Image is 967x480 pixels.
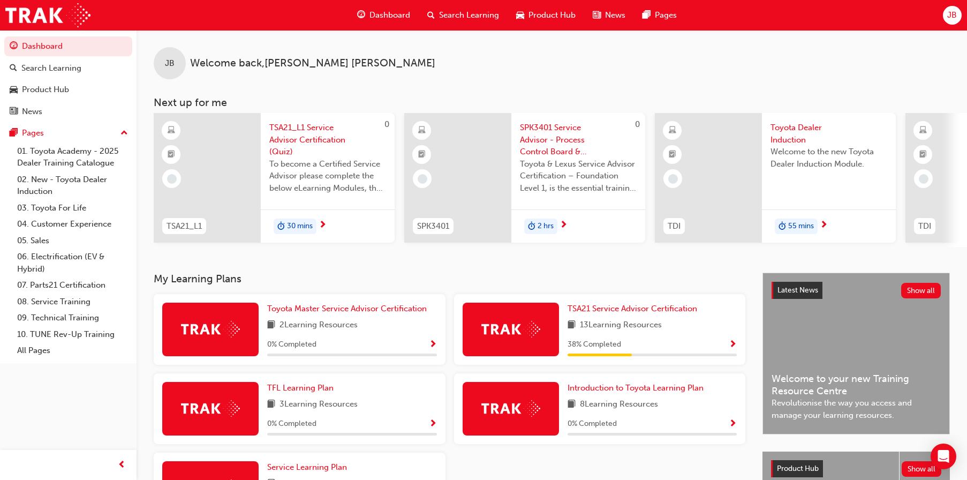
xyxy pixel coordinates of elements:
span: JB [165,57,175,70]
a: 03. Toyota For Life [13,200,132,216]
span: guage-icon [357,9,365,22]
span: learningResourceType_ELEARNING-icon [919,124,927,138]
span: learningResourceType_ELEARNING-icon [168,124,175,138]
span: search-icon [427,9,435,22]
a: Search Learning [4,58,132,78]
span: 8 Learning Resources [580,398,658,411]
a: News [4,102,132,122]
a: 05. Sales [13,232,132,249]
span: TSA21_L1 Service Advisor Certification (Quiz) [269,122,386,158]
span: up-icon [120,126,128,140]
span: next-icon [319,221,327,230]
span: car-icon [516,9,524,22]
a: Dashboard [4,36,132,56]
span: SPK3401 Service Advisor - Process Control Board & Repair Order (eLearning) [520,122,637,158]
span: Welcome to the new Toyota Dealer Induction Module. [770,146,887,170]
button: Pages [4,123,132,143]
button: Show all [901,283,941,298]
span: Product Hub [528,9,576,21]
div: News [22,106,42,118]
span: booktick-icon [919,148,927,162]
span: learningResourceType_ELEARNING-icon [418,124,426,138]
a: Latest NewsShow all [772,282,941,299]
span: learningResourceType_ELEARNING-icon [669,124,676,138]
span: book-icon [267,398,275,411]
span: News [605,9,625,21]
span: 38 % Completed [568,339,621,351]
span: 55 mins [788,220,814,232]
a: Latest NewsShow allWelcome to your new Training Resource CentreRevolutionise the way you access a... [762,273,950,434]
span: prev-icon [118,459,126,472]
span: duration-icon [779,220,786,234]
span: learningRecordVerb_NONE-icon [668,174,678,184]
span: next-icon [560,221,568,230]
a: 07. Parts21 Certification [13,277,132,294]
a: Service Learning Plan [267,461,351,474]
span: To become a Certified Service Advisor please complete the below eLearning Modules, the Service Ad... [269,158,386,194]
span: car-icon [10,85,18,95]
button: DashboardSearch LearningProduct HubNews [4,34,132,123]
span: Service Learning Plan [267,462,347,472]
button: Show Progress [429,417,437,431]
span: guage-icon [10,42,18,51]
span: Show Progress [429,340,437,350]
button: Show all [902,461,942,477]
a: Toyota Master Service Advisor Certification [267,303,431,315]
a: Introduction to Toyota Learning Plan [568,382,708,394]
button: Show Progress [729,417,737,431]
span: 3 Learning Resources [279,398,358,411]
span: 0 % Completed [267,418,316,430]
a: 01. Toyota Academy - 2025 Dealer Training Catalogue [13,143,132,171]
span: learningRecordVerb_NONE-icon [418,174,427,184]
span: Product Hub [777,464,819,473]
span: Show Progress [429,419,437,429]
span: 0 % Completed [568,418,617,430]
span: pages-icon [10,129,18,138]
span: 0 [384,119,389,129]
span: Show Progress [729,340,737,350]
a: 0SPK3401SPK3401 Service Advisor - Process Control Board & Repair Order (eLearning)Toyota & Lexus ... [404,113,645,243]
span: TSA21_L1 [167,220,202,232]
a: car-iconProduct Hub [508,4,584,26]
a: 0TSA21_L1TSA21_L1 Service Advisor Certification (Quiz)To become a Certified Service Advisor pleas... [154,113,395,243]
a: 09. Technical Training [13,310,132,326]
a: news-iconNews [584,4,634,26]
img: Trak [481,321,540,337]
img: Trak [181,400,240,417]
span: 13 Learning Resources [580,319,662,332]
span: duration-icon [277,220,285,234]
span: Show Progress [729,419,737,429]
a: Product Hub [4,80,132,100]
a: Product HubShow all [771,460,941,477]
span: news-icon [593,9,601,22]
span: JB [947,9,957,21]
span: learningRecordVerb_NONE-icon [167,174,177,184]
a: TSA21 Service Advisor Certification [568,303,701,315]
a: search-iconSearch Learning [419,4,508,26]
span: 2 hrs [538,220,554,232]
span: SPK3401 [417,220,449,232]
a: 10. TUNE Rev-Up Training [13,326,132,343]
span: Toyota Master Service Advisor Certification [267,304,427,313]
span: TDI [918,220,931,232]
span: Welcome back , [PERSON_NAME] [PERSON_NAME] [190,57,435,70]
a: 06. Electrification (EV & Hybrid) [13,249,132,277]
span: Latest News [777,286,818,295]
a: TFL Learning Plan [267,382,338,394]
span: Dashboard [369,9,410,21]
button: JB [943,6,962,25]
span: next-icon [820,221,828,230]
a: 08. Service Training [13,294,132,310]
span: book-icon [568,398,576,411]
span: Toyota & Lexus Service Advisor Certification – Foundation Level 1, is the essential training cour... [520,158,637,194]
a: All Pages [13,342,132,359]
span: pages-icon [643,9,651,22]
a: pages-iconPages [634,4,685,26]
span: search-icon [10,64,17,73]
img: Trak [5,3,90,27]
button: Show Progress [429,338,437,351]
span: Introduction to Toyota Learning Plan [568,383,704,393]
button: Show Progress [729,338,737,351]
span: 30 mins [287,220,313,232]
